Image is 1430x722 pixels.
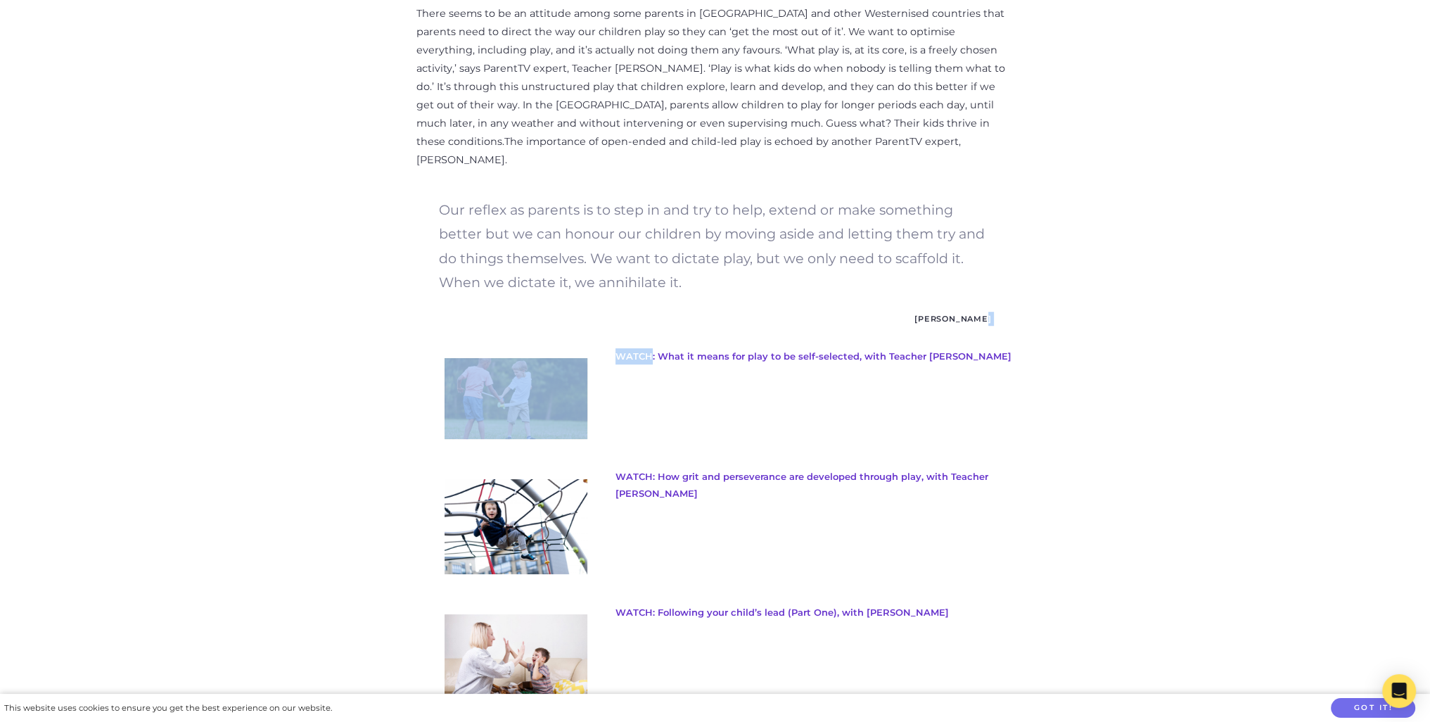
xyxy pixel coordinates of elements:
a: WATCH: What it means for play to be self-selected, with Teacher [PERSON_NAME] [615,350,1011,362]
a: WATCH: Following your child’s lead (Part One), with [PERSON_NAME] [615,607,949,618]
p: There seems to be an attitude among some parents in [GEOGRAPHIC_DATA] and other Westernised count... [416,5,1014,169]
button: Got it! [1331,698,1415,718]
div: Open Intercom Messenger [1382,674,1416,708]
p: Our reflex as parents is to step in and try to help, extend or make something better but we can h... [439,198,992,295]
div: This website uses cookies to ensure you get the best experience on our website. [4,701,332,716]
cite: [PERSON_NAME] [439,312,992,326]
a: WATCH: How grit and perseverance are developed through play, with Teacher [PERSON_NAME] [615,471,988,498]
